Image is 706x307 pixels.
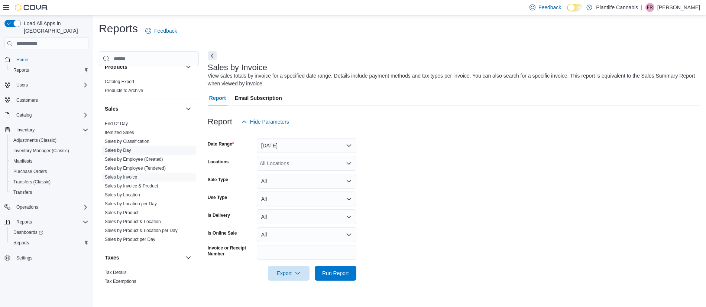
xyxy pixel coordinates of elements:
[13,229,43,235] span: Dashboards
[13,203,88,212] span: Operations
[7,156,91,166] button: Manifests
[257,209,356,224] button: All
[105,219,161,224] a: Sales by Product & Location
[13,125,38,134] button: Inventory
[235,91,282,105] span: Email Subscription
[10,167,88,176] span: Purchase Orders
[184,104,193,113] button: Sales
[16,204,38,210] span: Operations
[7,238,91,248] button: Reports
[13,95,88,105] span: Customers
[105,130,134,135] span: Itemized Sales
[105,201,157,206] a: Sales by Location per Day
[268,266,310,281] button: Export
[105,210,139,216] span: Sales by Product
[10,167,50,176] a: Purchase Orders
[13,148,69,154] span: Inventory Manager (Classic)
[13,218,88,226] span: Reports
[16,97,38,103] span: Customers
[657,3,700,12] p: [PERSON_NAME]
[105,156,163,162] span: Sales by Employee (Created)
[142,23,180,38] a: Feedback
[1,217,91,227] button: Reports
[10,157,88,166] span: Manifests
[538,4,561,11] span: Feedback
[21,20,88,35] span: Load All Apps in [GEOGRAPHIC_DATA]
[105,254,119,261] h3: Taxes
[208,117,232,126] h3: Report
[10,238,88,247] span: Reports
[105,192,140,197] a: Sales by Location
[105,148,131,153] a: Sales by Day
[13,240,29,246] span: Reports
[13,81,31,89] button: Users
[105,183,158,189] a: Sales by Invoice & Product
[567,4,583,12] input: Dark Mode
[208,141,234,147] label: Date Range
[13,203,41,212] button: Operations
[105,219,161,225] span: Sales by Product & Location
[105,174,137,180] span: Sales by Invoice
[105,105,119,112] h3: Sales
[99,21,138,36] h1: Reports
[208,212,230,218] label: Is Delivery
[105,270,127,275] a: Tax Details
[257,192,356,206] button: All
[10,238,32,247] a: Reports
[13,111,88,120] span: Catalog
[10,66,32,75] a: Reports
[315,266,356,281] button: Run Report
[13,218,35,226] button: Reports
[10,146,72,155] a: Inventory Manager (Classic)
[1,252,91,263] button: Settings
[105,88,143,93] a: Products to Archive
[10,157,35,166] a: Manifests
[13,169,47,174] span: Purchase Orders
[13,55,31,64] a: Home
[208,72,696,88] div: View sales totals by invoice for a specified date range. Details include payment methods and tax ...
[1,110,91,120] button: Catalog
[257,138,356,153] button: [DATE]
[105,210,139,215] a: Sales by Product
[105,166,166,171] a: Sales by Employee (Tendered)
[13,111,35,120] button: Catalog
[184,62,193,71] button: Products
[13,81,88,89] span: Users
[13,158,32,164] span: Manifests
[10,146,88,155] span: Inventory Manager (Classic)
[105,121,128,126] a: End Of Day
[105,279,136,284] a: Tax Exemptions
[105,63,127,71] h3: Products
[105,237,155,242] a: Sales by Product per Day
[596,3,638,12] p: Plantlife Cannabis
[105,157,163,162] a: Sales by Employee (Created)
[257,174,356,189] button: All
[10,136,88,145] span: Adjustments (Classic)
[10,66,88,75] span: Reports
[208,63,267,72] h3: Sales by Invoice
[105,165,166,171] span: Sales by Employee (Tendered)
[10,177,54,186] a: Transfers (Classic)
[13,96,41,105] a: Customers
[13,254,35,262] a: Settings
[238,114,292,129] button: Hide Parameters
[16,127,35,133] span: Inventory
[1,125,91,135] button: Inventory
[105,63,182,71] button: Products
[16,219,32,225] span: Reports
[208,195,227,200] label: Use Type
[10,177,88,186] span: Transfers (Classic)
[105,254,182,261] button: Taxes
[105,147,131,153] span: Sales by Day
[322,270,349,277] span: Run Report
[7,187,91,197] button: Transfers
[645,3,654,12] div: Faye Rawcliffe
[208,245,254,257] label: Invoice or Receipt Number
[105,228,178,233] a: Sales by Product & Location per Day
[209,91,226,105] span: Report
[1,54,91,65] button: Home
